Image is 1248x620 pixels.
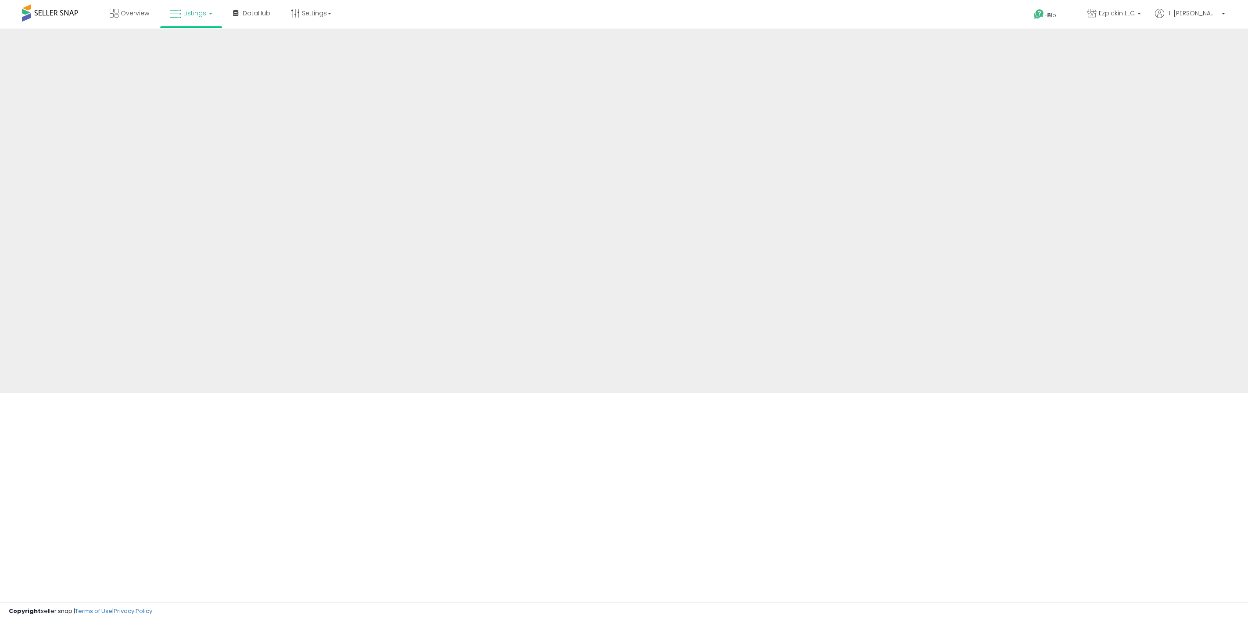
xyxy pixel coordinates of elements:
[121,9,149,18] span: Overview
[1033,9,1044,20] i: Get Help
[1027,2,1073,29] a: Help
[1099,9,1135,18] span: Ezpickin LLC
[1044,11,1056,19] span: Help
[1166,9,1219,18] span: Hi [PERSON_NAME]
[183,9,206,18] span: Listings
[1155,9,1225,29] a: Hi [PERSON_NAME]
[243,9,270,18] span: DataHub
